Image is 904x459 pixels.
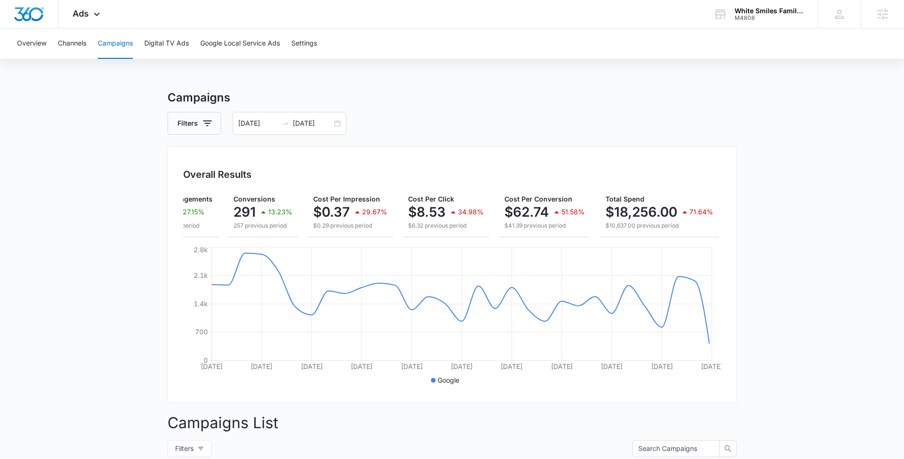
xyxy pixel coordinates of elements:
span: Filters [175,443,194,454]
p: 291 [233,204,256,220]
tspan: [DATE] [201,362,223,370]
p: $62.74 [504,204,549,220]
span: Cost Per Conversion [504,195,572,203]
input: Start date [238,118,278,129]
span: search [720,445,736,452]
tspan: 1.4k [194,300,208,308]
input: End date [293,118,332,129]
p: 257 previous period [233,221,292,230]
tspan: [DATE] [401,362,422,370]
button: search [719,440,736,457]
tspan: [DATE] [351,362,373,370]
tspan: 2.1k [194,271,208,279]
button: Filters [168,440,212,457]
p: $18,256.00 [606,204,677,220]
button: Campaigns [98,28,133,59]
p: 51.58% [561,209,585,215]
button: Settings [291,28,317,59]
button: Digital TV Ads [144,28,189,59]
div: account id [735,15,804,21]
span: Cost Per Click [408,195,454,203]
span: swap-right [281,119,289,127]
tspan: [DATE] [701,362,723,370]
span: Total Spend [606,195,644,203]
p: Campaigns List [168,412,737,434]
p: $10,637.00 previous period [606,221,713,230]
p: 29.67% [362,209,387,215]
p: 34.98% [458,209,484,215]
tspan: [DATE] [601,362,623,370]
p: $41.39 previous period [504,221,585,230]
p: 27.15% [183,209,205,215]
p: $8.53 [408,204,446,220]
p: 71.64% [690,209,713,215]
button: Channels [58,28,86,59]
div: account name [735,7,804,15]
p: 13.23% [268,209,292,215]
button: Overview [17,28,47,59]
input: Search Campaigns [638,443,707,454]
button: Filters [168,112,221,135]
h3: Campaigns [168,89,737,106]
tspan: 2.8k [194,246,208,254]
tspan: [DATE] [550,362,572,370]
span: Conversions [233,195,275,203]
tspan: [DATE] [300,362,322,370]
p: $0.29 previous period [313,221,387,230]
tspan: [DATE] [451,362,473,370]
span: to [281,119,289,127]
p: $6.32 previous period [408,221,484,230]
tspan: [DATE] [251,362,272,370]
span: Cost Per Impression [313,195,380,203]
tspan: 0 [204,356,208,364]
tspan: [DATE] [501,362,522,370]
span: Ads [73,9,89,18]
tspan: [DATE] [651,362,672,370]
tspan: 700 [195,328,208,336]
p: Google [438,375,459,385]
p: $0.37 [313,204,350,220]
button: Google Local Service Ads [200,28,280,59]
h3: Overall Results [183,167,252,182]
